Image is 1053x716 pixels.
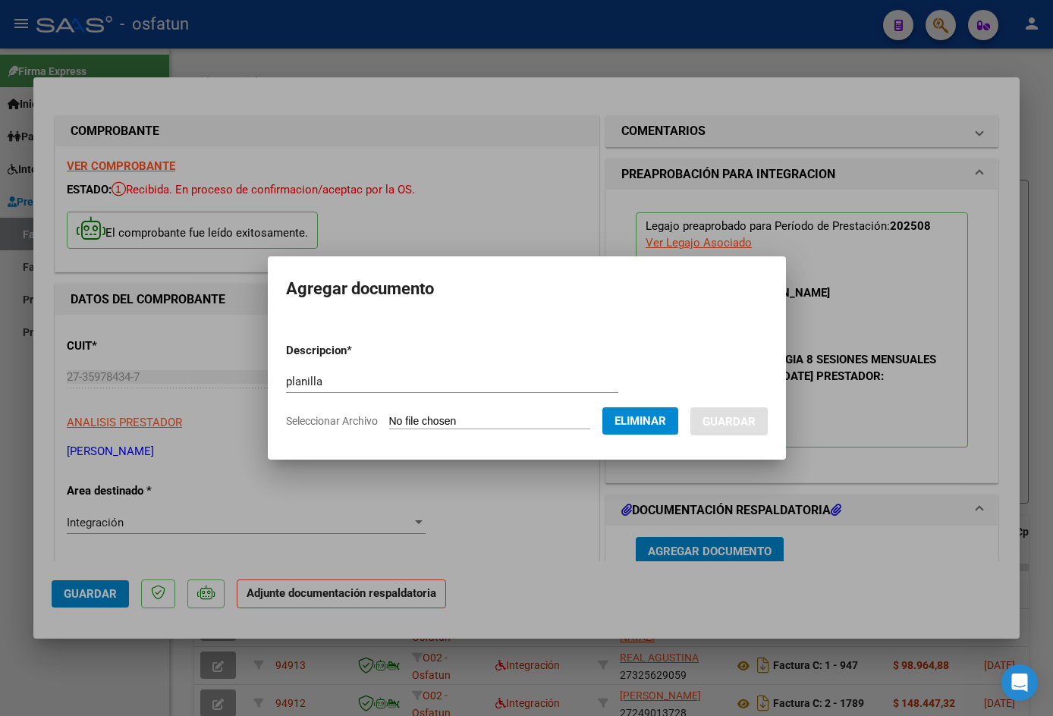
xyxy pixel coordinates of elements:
[1001,664,1038,701] div: Open Intercom Messenger
[602,407,678,435] button: Eliminar
[703,415,756,429] span: Guardar
[286,342,431,360] p: Descripcion
[690,407,768,435] button: Guardar
[286,275,768,303] h2: Agregar documento
[615,414,666,428] span: Eliminar
[286,415,378,427] span: Seleccionar Archivo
